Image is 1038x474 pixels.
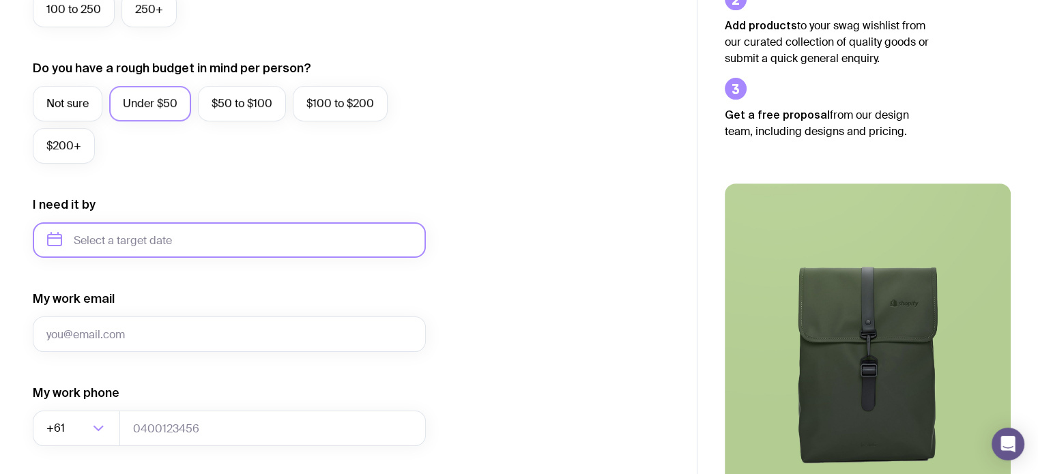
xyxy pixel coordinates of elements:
label: Under $50 [109,86,191,121]
label: My work phone [33,385,119,401]
label: $200+ [33,128,95,164]
label: $50 to $100 [198,86,286,121]
div: Search for option [33,411,120,446]
p: to your swag wishlist from our curated collection of quality goods or submit a quick general enqu... [725,17,929,67]
label: $100 to $200 [293,86,388,121]
p: from our design team, including designs and pricing. [725,106,929,140]
input: Search for option [68,411,89,446]
input: 0400123456 [119,411,426,446]
strong: Get a free proposal [725,108,830,121]
div: Open Intercom Messenger [992,428,1024,460]
span: +61 [46,411,68,446]
label: My work email [33,291,115,307]
input: you@email.com [33,316,426,352]
input: Select a target date [33,222,426,258]
label: Not sure [33,86,102,121]
strong: Add products [725,19,797,31]
label: Do you have a rough budget in mind per person? [33,60,311,76]
label: I need it by [33,196,96,213]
